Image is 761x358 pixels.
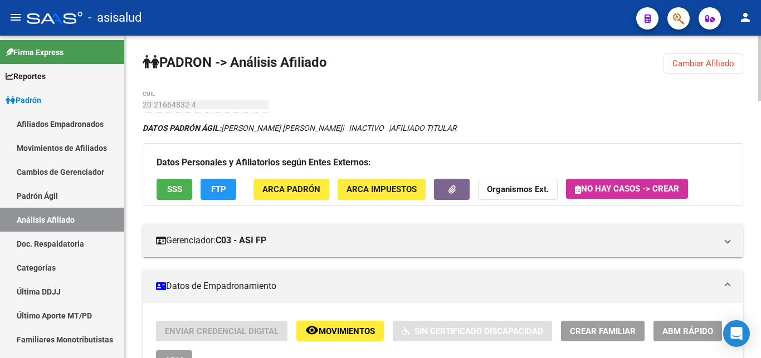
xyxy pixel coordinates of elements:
[6,46,64,58] span: Firma Express
[393,321,552,341] button: Sin Certificado Discapacidad
[211,185,226,195] span: FTP
[561,321,645,341] button: Crear Familiar
[739,11,752,24] mat-icon: person
[156,321,287,341] button: Enviar Credencial Digital
[157,179,192,199] button: SSS
[6,94,41,106] span: Padrón
[143,124,457,133] i: | INACTIVO |
[662,326,713,336] span: ABM Rápido
[664,53,743,73] button: Cambiar Afiliado
[672,58,734,68] span: Cambiar Afiliado
[165,326,279,336] span: Enviar Credencial Digital
[157,155,729,170] h3: Datos Personales y Afiliatorios según Entes Externos:
[262,185,320,195] span: ARCA Padrón
[478,179,558,199] button: Organismos Ext.
[9,11,22,24] mat-icon: menu
[156,234,716,247] mat-panel-title: Gerenciador:
[156,280,716,292] mat-panel-title: Datos de Empadronamiento
[143,269,743,303] mat-expansion-panel-header: Datos de Empadronamiento
[347,185,417,195] span: ARCA Impuestos
[6,70,46,82] span: Reportes
[216,234,266,247] strong: C03 - ASI FP
[143,124,221,133] strong: DATOS PADRÓN ÁGIL:
[723,320,750,347] div: Open Intercom Messenger
[296,321,384,341] button: Movimientos
[414,326,543,336] span: Sin Certificado Discapacidad
[570,326,636,336] span: Crear Familiar
[201,179,236,199] button: FTP
[143,124,342,133] span: [PERSON_NAME] [PERSON_NAME]
[391,124,457,133] span: AFILIADO TITULAR
[305,323,319,337] mat-icon: remove_red_eye
[566,179,688,199] button: No hay casos -> Crear
[143,224,743,257] mat-expansion-panel-header: Gerenciador:C03 - ASI FP
[487,185,549,195] strong: Organismos Ext.
[88,6,142,30] span: - asisalud
[575,184,679,194] span: No hay casos -> Crear
[338,179,426,199] button: ARCA Impuestos
[653,321,722,341] button: ABM Rápido
[143,55,327,70] strong: PADRON -> Análisis Afiliado
[167,185,182,195] span: SSS
[319,326,375,336] span: Movimientos
[253,179,329,199] button: ARCA Padrón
